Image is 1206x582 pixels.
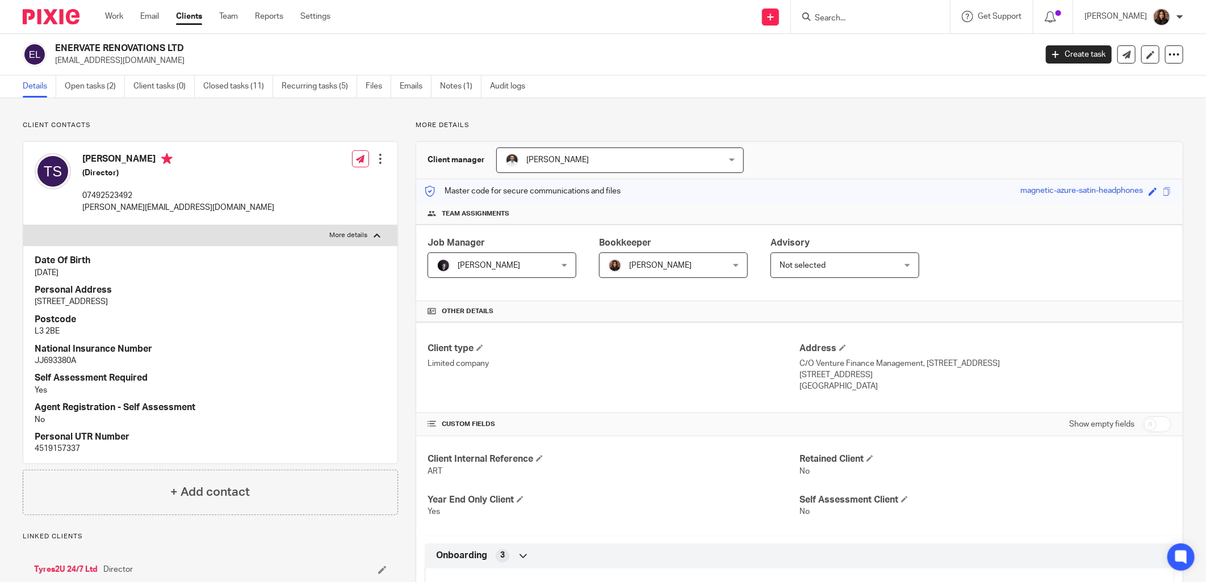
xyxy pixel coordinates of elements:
[799,494,1171,506] h4: Self Assessment Client
[23,121,398,130] p: Client contacts
[799,381,1171,392] p: [GEOGRAPHIC_DATA]
[82,167,274,179] h5: (Director)
[35,326,386,337] p: L3 2BE
[416,121,1183,130] p: More details
[428,358,799,369] p: Limited company
[176,11,202,22] a: Clients
[428,508,440,516] span: Yes
[978,12,1021,20] span: Get Support
[425,185,621,197] p: Master code for secure communications and files
[400,75,432,98] a: Emails
[428,154,485,166] h3: Client manager
[170,483,250,501] h4: + Add contact
[428,343,799,355] h4: Client type
[35,385,386,396] p: Yes
[814,14,916,24] input: Search
[161,153,173,165] i: Primary
[35,414,386,425] p: No
[428,494,799,506] h4: Year End Only Client
[105,11,123,22] a: Work
[34,564,98,575] a: Tyres2U 24/7 Ltd
[799,508,810,516] span: No
[82,153,274,167] h4: [PERSON_NAME]
[330,231,368,240] p: More details
[35,343,386,355] h4: National Insurance Number
[35,431,386,443] h4: Personal UTR Number
[799,467,810,475] span: No
[428,467,442,475] span: ART
[799,369,1171,381] p: [STREET_ADDRESS]
[599,238,651,247] span: Bookkeeper
[35,284,386,296] h4: Personal Address
[23,75,56,98] a: Details
[500,550,505,561] span: 3
[526,156,589,164] span: [PERSON_NAME]
[82,202,274,213] p: [PERSON_NAME][EMAIL_ADDRESS][DOMAIN_NAME]
[440,75,481,98] a: Notes (1)
[780,262,826,269] span: Not selected
[35,296,386,307] p: [STREET_ADDRESS]
[300,11,330,22] a: Settings
[1020,185,1143,198] div: magnetic-azure-satin-headphones
[629,262,692,269] span: [PERSON_NAME]
[35,255,386,267] h4: Date Of Birth
[428,238,485,247] span: Job Manager
[799,343,1171,355] h4: Address
[82,190,274,201] p: 07492523492
[436,550,487,562] span: Onboarding
[55,43,834,54] h2: ENERVATE RENOVATIONS LTD
[35,372,386,384] h4: Self Assessment Required
[428,453,799,465] h4: Client Internal Reference
[1153,8,1171,26] img: Headshot.jpg
[490,75,534,98] a: Audit logs
[505,153,519,167] img: dom%20slack.jpg
[1084,11,1147,22] p: [PERSON_NAME]
[35,402,386,414] h4: Agent Registration - Self Assessment
[55,55,1029,66] p: [EMAIL_ADDRESS][DOMAIN_NAME]
[35,153,71,189] img: svg%3E
[770,238,810,247] span: Advisory
[282,75,357,98] a: Recurring tasks (5)
[65,75,125,98] a: Open tasks (2)
[255,11,283,22] a: Reports
[366,75,391,98] a: Files
[442,209,509,218] span: Team assignments
[437,259,450,272] img: 455A2509.jpg
[799,358,1171,369] p: C/O Venture Finance Management, [STREET_ADDRESS]
[140,11,159,22] a: Email
[608,259,622,272] img: Headshot.jpg
[458,262,520,269] span: [PERSON_NAME]
[1069,419,1134,430] label: Show empty fields
[23,9,79,24] img: Pixie
[35,267,386,279] p: [DATE]
[1046,45,1112,64] a: Create task
[103,564,133,575] span: Director
[799,453,1171,465] h4: Retained Client
[428,420,799,429] h4: CUSTOM FIELDS
[35,314,386,326] h4: Postcode
[442,307,493,316] span: Other details
[133,75,195,98] a: Client tasks (0)
[23,43,47,66] img: svg%3E
[23,532,398,541] p: Linked clients
[219,11,238,22] a: Team
[35,443,386,454] p: 4519157337
[35,355,386,366] p: JJ693380A
[203,75,273,98] a: Closed tasks (11)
